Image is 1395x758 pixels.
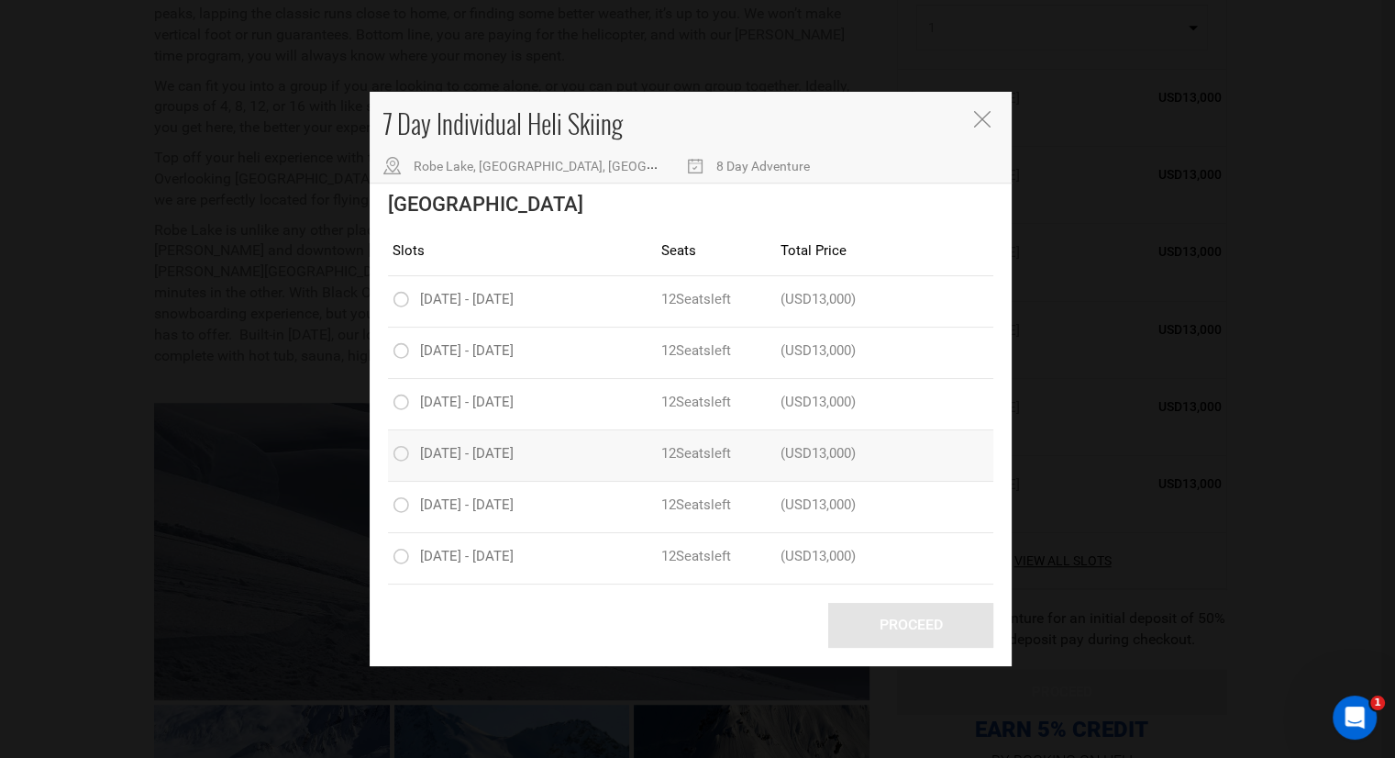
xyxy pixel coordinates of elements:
span: 1 [1370,696,1385,710]
div: (USD13,000) [781,290,930,309]
div: Seats [661,241,781,261]
span: Seat [676,445,703,462]
span: [DATE] - [DATE] [420,445,514,462]
div: left [661,290,781,309]
span: Seat [676,342,703,359]
div: (USD13,000) [781,547,930,566]
span: 8 Day Adventure [716,159,810,173]
span: [DATE] - [DATE] [420,496,514,513]
div: (USD13,000) [781,444,930,463]
span: [DATE] - [DATE] [420,291,514,307]
div: left [661,444,781,463]
div: left [661,496,781,515]
div: Slots [393,241,661,261]
span: Seat [676,394,703,410]
span: Seat [676,496,703,513]
span: s [703,394,711,410]
div: (USD13,000) [781,496,930,515]
span: Seat [676,291,703,307]
span: s [703,548,711,564]
iframe: Intercom live chat [1333,696,1377,740]
span: s [703,445,711,462]
span: Seat [676,548,703,564]
div: left [661,393,781,412]
div: (USD13,000) [781,341,930,361]
span: 12 [661,393,711,412]
span: [GEOGRAPHIC_DATA] [388,193,583,216]
span: 7 Day Individual Heli Skiing [383,105,623,142]
div: (USD13,000) [781,393,930,412]
div: left [661,341,781,361]
span: 12 [661,290,711,309]
span: s [703,291,711,307]
span: s [703,496,711,513]
button: Close [973,111,993,130]
span: 12 [661,341,711,361]
div: left [661,547,781,566]
div: Total Price [781,241,930,261]
span: [DATE] - [DATE] [420,342,514,359]
span: 12 [661,444,711,463]
span: [DATE] - [DATE] [420,394,514,410]
button: Proceed [828,603,993,648]
span: 12 [661,547,711,566]
span: s [703,342,711,359]
span: 12 [661,496,711,515]
span: Robe Lake, [GEOGRAPHIC_DATA], [GEOGRAPHIC_DATA], [GEOGRAPHIC_DATA] [414,159,861,173]
span: [DATE] - [DATE] [420,548,514,564]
